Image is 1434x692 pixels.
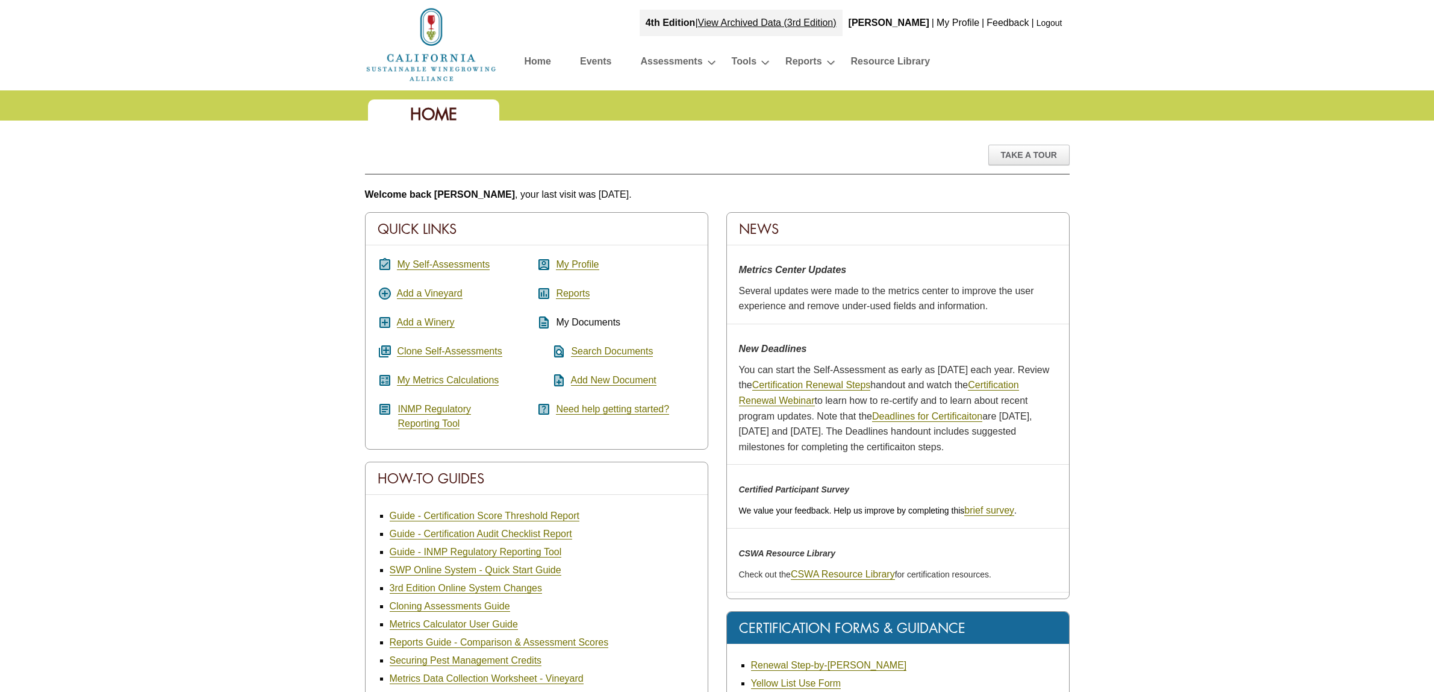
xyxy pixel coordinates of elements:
[739,506,1017,515] span: We value your feedback. Help us improve by completing this .
[556,259,599,270] a: My Profile
[556,288,590,299] a: Reports
[390,565,561,576] a: SWP Online System - Quick Start Guide
[739,362,1057,455] p: You can start the Self-Assessment as early as [DATE] each year. Review the handout and watch the ...
[366,462,708,495] div: How-To Guides
[751,678,841,689] a: Yellow List Use Form
[1037,18,1062,28] a: Logout
[849,17,929,28] b: [PERSON_NAME]
[397,346,502,357] a: Clone Self-Assessments
[931,10,935,36] div: |
[390,601,510,612] a: Cloning Assessments Guide
[640,10,843,36] div: |
[378,344,392,359] i: queue
[964,505,1014,516] a: brief survey
[727,213,1069,245] div: News
[365,39,497,49] a: Home
[751,660,907,671] a: Renewal Step-by-[PERSON_NAME]
[537,257,551,272] i: account_box
[640,53,702,74] a: Assessments
[937,17,979,28] a: My Profile
[739,549,836,558] em: CSWA Resource Library
[537,286,551,301] i: assessment
[698,17,837,28] a: View Archived Data (3rd Edition)
[390,511,579,521] a: Guide - Certification Score Threshold Report
[1030,10,1035,36] div: |
[378,373,392,388] i: calculate
[390,637,609,648] a: Reports Guide - Comparison & Assessment Scores
[739,265,847,275] strong: Metrics Center Updates
[378,286,392,301] i: add_circle
[390,547,562,558] a: Guide - INMP Regulatory Reporting Tool
[987,17,1029,28] a: Feedback
[397,317,455,328] a: Add a Winery
[365,187,1070,203] p: , your last visit was [DATE].
[739,344,807,354] strong: New Deadlines
[365,189,516,200] b: Welcome back [PERSON_NAME]
[571,375,656,386] a: Add New Document
[537,402,551,417] i: help_center
[366,213,708,245] div: Quick Links
[872,411,982,422] a: Deadlines for Certificaiton
[851,53,931,74] a: Resource Library
[988,145,1070,165] div: Take A Tour
[537,344,566,359] i: find_in_page
[390,655,542,666] a: Securing Pest Management Credits
[556,317,620,327] span: My Documents
[537,315,551,330] i: description
[390,529,572,539] a: Guide - Certification Audit Checklist Report
[378,257,392,272] i: assignment_turned_in
[390,673,584,684] a: Metrics Data Collection Worksheet - Vineyard
[791,569,895,580] a: CSWA Resource Library
[571,346,653,357] a: Search Documents
[365,6,497,83] img: logo_cswa2x.png
[752,380,871,391] a: Certification Renewal Steps
[646,17,696,28] strong: 4th Edition
[732,53,756,74] a: Tools
[378,402,392,417] i: article
[580,53,611,74] a: Events
[390,619,518,630] a: Metrics Calculator User Guide
[390,583,542,594] a: 3rd Edition Online System Changes
[739,380,1019,406] a: Certification Renewal Webinar
[727,612,1069,644] div: Certification Forms & Guidance
[980,10,985,36] div: |
[785,53,821,74] a: Reports
[556,404,669,415] a: Need help getting started?
[739,286,1034,312] span: Several updates were made to the metrics center to improve the user experience and remove under-u...
[525,53,551,74] a: Home
[410,104,457,125] span: Home
[739,570,991,579] span: Check out the for certification resources.
[739,485,850,494] em: Certified Participant Survey
[397,288,463,299] a: Add a Vineyard
[398,404,472,429] a: INMP RegulatoryReporting Tool
[397,375,499,386] a: My Metrics Calculations
[397,259,490,270] a: My Self-Assessments
[537,373,566,388] i: note_add
[378,315,392,330] i: add_box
